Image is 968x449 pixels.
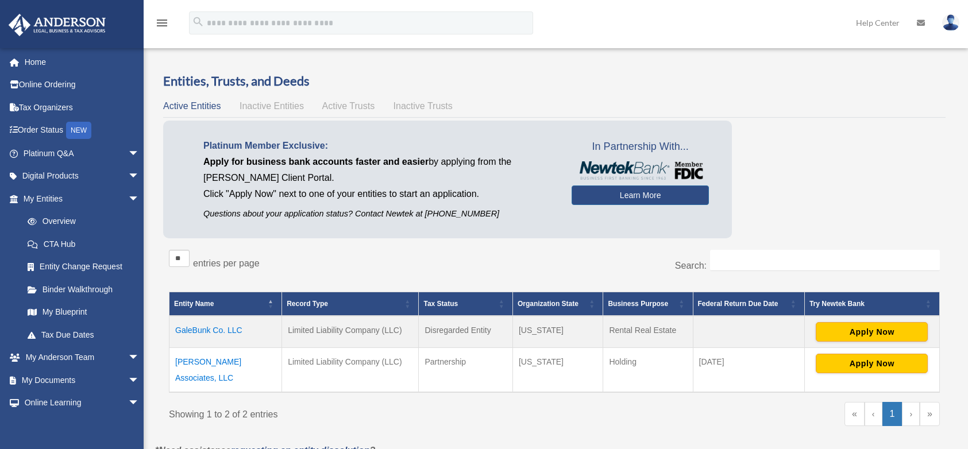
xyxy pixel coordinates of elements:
span: Entity Name [174,300,214,308]
i: search [192,16,205,28]
span: Business Purpose [608,300,668,308]
a: Overview [16,210,145,233]
img: User Pic [942,14,959,31]
td: GaleBunk Co. LLC [169,316,282,348]
th: Organization State: Activate to sort [512,292,603,316]
a: Digital Productsarrow_drop_down [8,165,157,188]
span: Active Trusts [322,101,375,111]
a: Tax Due Dates [16,323,151,346]
span: arrow_drop_down [128,142,151,165]
td: Disregarded Entity [419,316,512,348]
a: Last [920,402,940,426]
a: My Documentsarrow_drop_down [8,369,157,392]
span: Tax Status [423,300,458,308]
a: Binder Walkthrough [16,278,151,301]
span: Active Entities [163,101,221,111]
a: Next [902,402,920,426]
a: Online Learningarrow_drop_down [8,392,157,415]
span: arrow_drop_down [128,369,151,392]
td: Limited Liability Company (LLC) [282,316,419,348]
a: Entity Change Request [16,256,151,278]
th: Business Purpose: Activate to sort [603,292,693,316]
span: arrow_drop_down [128,392,151,415]
p: Questions about your application status? Contact Newtek at [PHONE_NUMBER] [203,207,554,221]
a: My Entitiesarrow_drop_down [8,187,151,210]
th: Federal Return Due Date: Activate to sort [693,292,804,316]
a: Order StatusNEW [8,119,157,142]
td: Rental Real Estate [603,316,693,348]
span: Inactive Trusts [394,101,453,111]
label: entries per page [193,258,260,268]
td: Limited Liability Company (LLC) [282,348,419,393]
span: Apply for business bank accounts faster and easier [203,157,429,167]
td: [DATE] [693,348,804,393]
p: by applying from the [PERSON_NAME] Client Portal. [203,154,554,186]
a: Platinum Q&Aarrow_drop_down [8,142,157,165]
td: [US_STATE] [512,316,603,348]
h3: Entities, Trusts, and Deeds [163,72,946,90]
div: NEW [66,122,91,139]
p: Click "Apply Now" next to one of your entities to start an application. [203,186,554,202]
td: [PERSON_NAME] Associates, LLC [169,348,282,393]
span: arrow_drop_down [128,187,151,211]
button: Apply Now [816,354,928,373]
a: 1 [882,402,903,426]
span: arrow_drop_down [128,165,151,188]
th: Record Type: Activate to sort [282,292,419,316]
span: In Partnership With... [572,138,709,156]
a: Home [8,51,157,73]
th: Entity Name: Activate to invert sorting [169,292,282,316]
img: NewtekBankLogoSM.png [577,161,703,180]
a: CTA Hub [16,233,151,256]
label: Search: [675,261,707,270]
a: Online Ordering [8,73,157,96]
td: Partnership [419,348,512,393]
span: Record Type [287,300,328,308]
td: Holding [603,348,693,393]
a: Learn More [572,185,709,205]
a: Previous [865,402,882,426]
td: [US_STATE] [512,348,603,393]
a: menu [155,20,169,30]
div: Try Newtek Bank [809,297,922,311]
th: Try Newtek Bank : Activate to sort [804,292,939,316]
span: Inactive Entities [240,101,304,111]
a: My Anderson Teamarrow_drop_down [8,346,157,369]
span: Federal Return Due Date [698,300,778,308]
i: menu [155,16,169,30]
button: Apply Now [816,322,928,342]
span: Organization State [518,300,579,308]
p: Platinum Member Exclusive: [203,138,554,154]
a: First [844,402,865,426]
div: Showing 1 to 2 of 2 entries [169,402,546,423]
a: My Blueprint [16,301,151,324]
span: arrow_drop_down [128,346,151,370]
th: Tax Status: Activate to sort [419,292,512,316]
a: Tax Organizers [8,96,157,119]
img: Anderson Advisors Platinum Portal [5,14,109,36]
